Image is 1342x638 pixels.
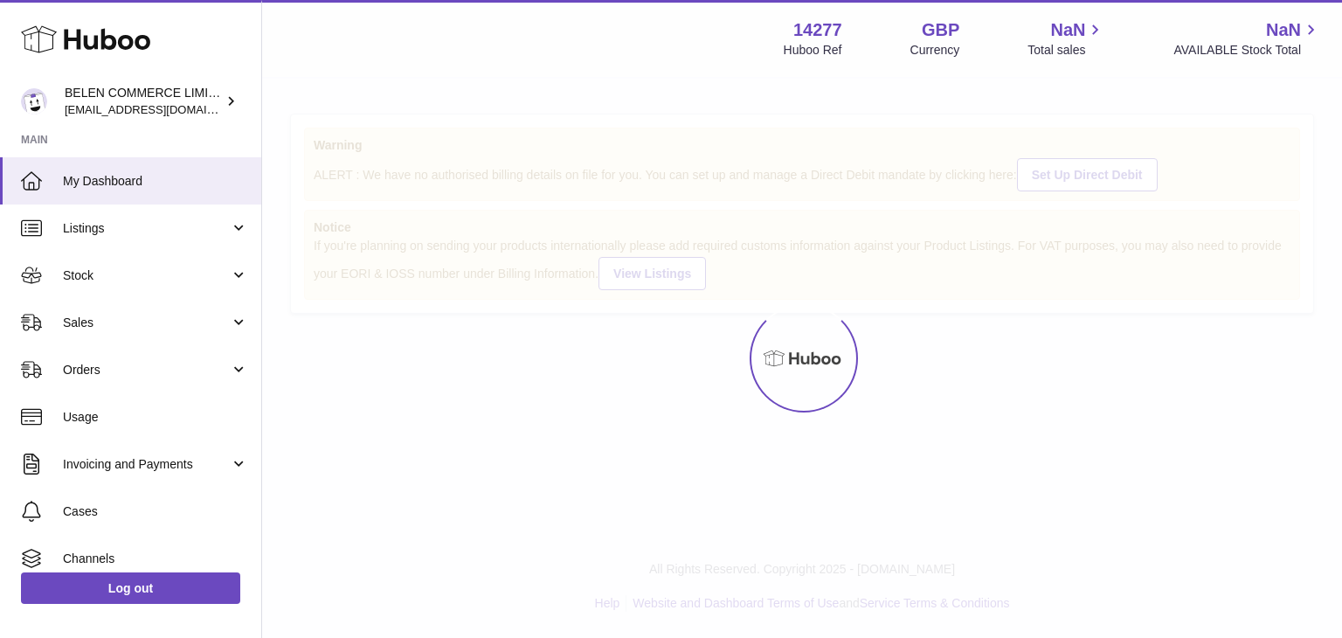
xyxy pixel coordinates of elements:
span: Channels [63,551,248,567]
span: AVAILABLE Stock Total [1173,42,1321,59]
span: NaN [1266,18,1301,42]
span: [EMAIL_ADDRESS][DOMAIN_NAME] [65,102,257,116]
strong: 14277 [793,18,842,42]
span: Cases [63,503,248,520]
span: Usage [63,409,248,426]
div: Huboo Ref [784,42,842,59]
a: Log out [21,572,240,604]
strong: GBP [922,18,959,42]
span: Listings [63,220,230,237]
span: Total sales [1027,42,1105,59]
a: NaN AVAILABLE Stock Total [1173,18,1321,59]
span: NaN [1050,18,1085,42]
span: My Dashboard [63,173,248,190]
img: zenmindcoeu@gmail.com [21,88,47,114]
span: Stock [63,267,230,284]
div: BELEN COMMERCE LIMITED [65,85,222,118]
span: Sales [63,315,230,331]
span: Orders [63,362,230,378]
a: NaN Total sales [1027,18,1105,59]
span: Invoicing and Payments [63,456,230,473]
div: Currency [910,42,960,59]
